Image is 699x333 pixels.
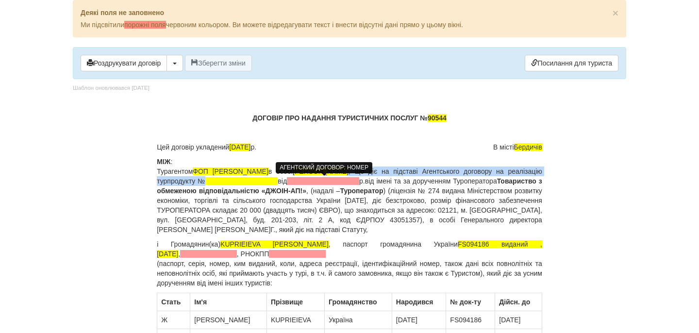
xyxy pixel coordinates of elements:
b: МІЖ [157,158,170,166]
b: Туроператор [340,187,383,195]
span: порожні поля [124,21,166,29]
button: Зберегти зміни [185,55,252,71]
span: Бердичів [514,143,542,151]
div: Шаблон оновлювався [DATE] [73,84,150,92]
td: [DATE] [392,311,446,329]
div: АГЕНТСКИЙ ДОГОВОР: НОМЕР [276,162,372,173]
span: × [613,7,618,18]
b: Товариство з обмеженою відповідальністю «ДЖОІН-АП!» [157,177,542,195]
th: Громадянство [325,293,392,311]
span: [DATE] [229,143,250,151]
th: Стать [157,293,190,311]
th: Прiзвище [266,293,324,311]
th: Дійсн. до [495,293,542,311]
span: В місті [493,142,542,152]
p: і Громадянин(ка) , паспорт громадянина України , , РНОКПП (паспорт, серія, номер, ким виданий, ко... [157,239,542,288]
td: Україна [325,311,392,329]
th: № док-ту [446,293,495,311]
span: ФОП [PERSON_NAME] [193,167,268,175]
p: Деякі поля не заповнено [81,8,618,17]
p: : Турагентом в особі , що діє на підставі Агентського договору на реалізацію турпродукту № від р.... [157,157,542,234]
td: [DATE] [495,311,542,329]
button: Роздрукувати договір [81,55,167,71]
a: Посилання для туриста [525,55,618,71]
td: KUPRIEIEVA [266,311,324,329]
p: Ми підсвітили червоним кольором. Ви можете відредагувати текст і внести відсутні дані прямо у цьо... [81,20,618,30]
span: Цей договір укладений р. [157,142,256,152]
span: 90544 [428,114,447,122]
span: KUPRIEIEVA [PERSON_NAME] [220,240,329,248]
td: Ж [157,311,190,329]
b: ДОГОВІР ПРО НАДАННЯ ТУРИСТИЧНИХ ПОСЛУГ № [252,114,447,122]
th: Ім'я [190,293,267,311]
button: Close [613,8,618,18]
td: [PERSON_NAME] [190,311,267,329]
th: Народився [392,293,446,311]
td: FS094186 [446,311,495,329]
